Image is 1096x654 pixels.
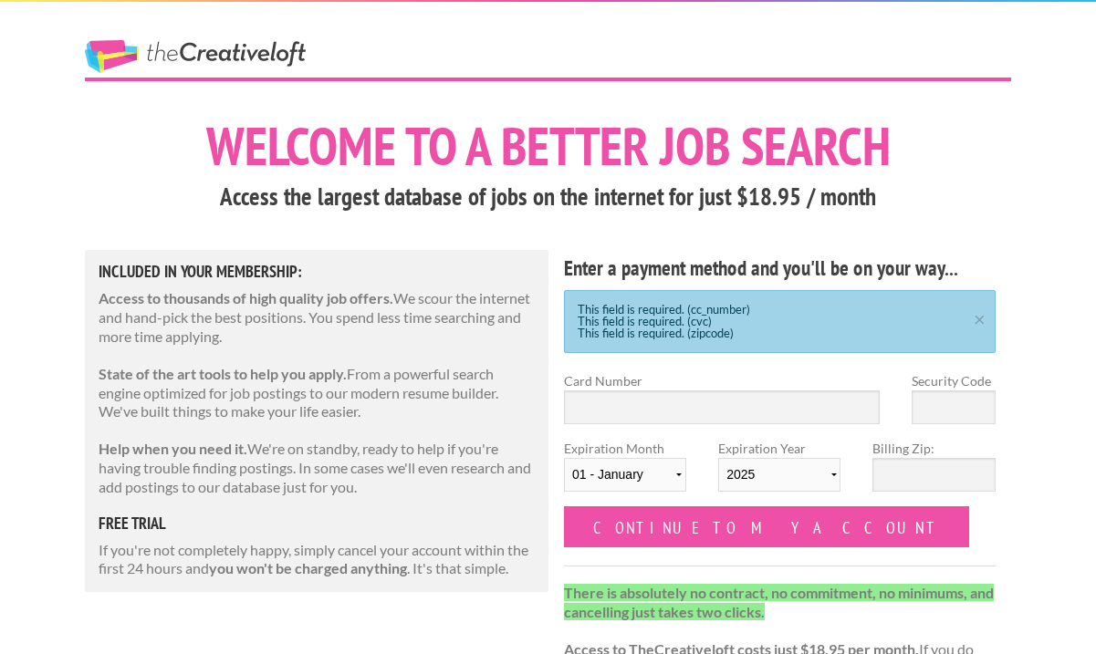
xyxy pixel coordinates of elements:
[99,365,347,382] strong: State of the art tools to help you apply.
[99,541,535,579] p: If you're not completely happy, simply cancel your account within the first 24 hours and . It's t...
[912,371,996,390] label: Security Code
[99,289,393,306] strong: Access to thousands of high quality job offers.
[564,439,686,506] label: Expiration Month
[99,289,535,346] p: We scour the internet and hand-pick the best positions. You spend less time searching and more ti...
[718,439,840,506] label: Expiration Year
[564,458,686,492] select: Expiration Month
[564,254,996,283] h4: Enter a payment method and you'll be on your way...
[85,180,1011,214] h3: Access the largest database of jobs on the internet for just $18.95 / month
[718,458,840,492] select: Expiration Year
[85,40,306,73] a: The Creative Loft
[564,371,880,390] label: Card Number
[564,506,969,547] input: Continue to my account
[872,439,995,458] label: Billing Zip:
[99,365,535,421] p: From a powerful search engine optimized for job postings to our modern resume builder. We've buil...
[85,119,1011,172] h1: Welcome to a better job search
[564,290,996,353] div: This field is required. (cc_number) This field is required. (cvc) This field is required. (zipcode)
[209,559,407,576] strong: you won't be charged anything
[564,584,994,620] strong: There is absolutely no contract, no commitment, no minimums, and cancelling just takes two clicks.
[99,264,535,280] h5: Included in Your Membership:
[968,311,991,323] a: ×
[99,515,535,532] h5: free trial
[99,440,247,457] strong: Help when you need it.
[99,440,535,496] p: We're on standby, ready to help if you're having trouble finding postings. In some cases we'll ev...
